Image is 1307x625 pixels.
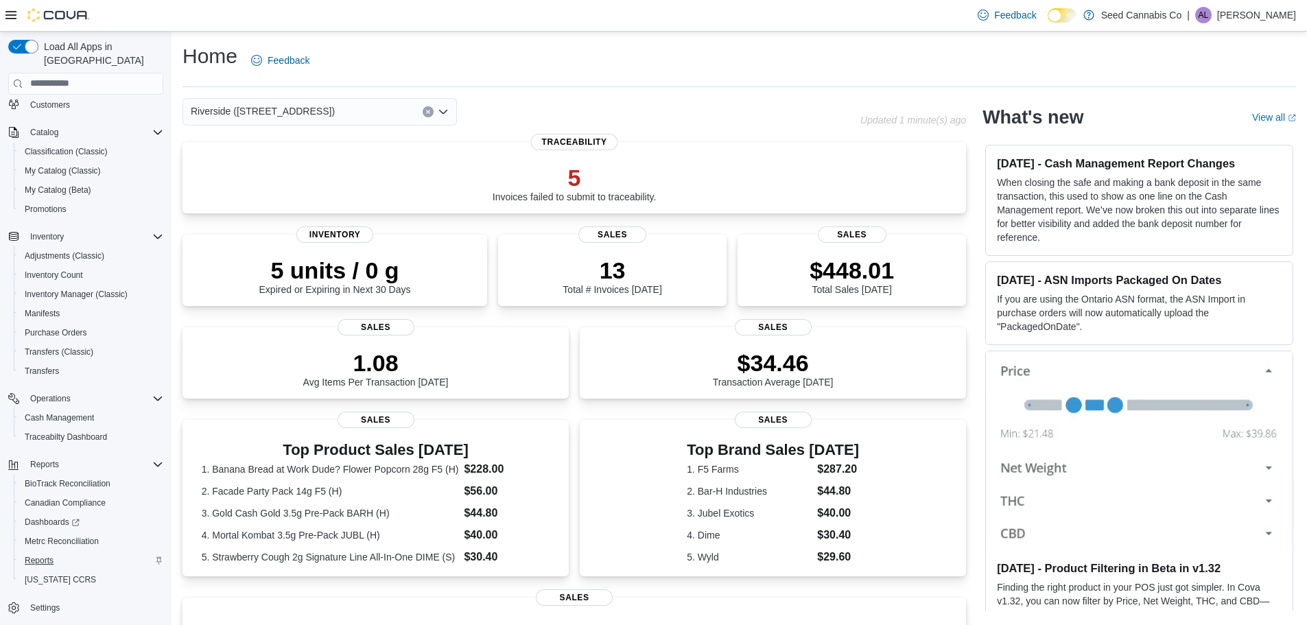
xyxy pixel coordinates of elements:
span: Sales [578,226,647,243]
h3: Top Product Sales [DATE] [202,442,550,458]
dt: 5. Wyld [687,550,812,564]
dd: $40.00 [817,505,859,521]
div: Total # Invoices [DATE] [563,257,661,295]
dt: 3. Gold Cash Gold 3.5g Pre-Pack BARH (H) [202,506,459,520]
button: Purchase Orders [14,323,169,342]
span: Riverside ([STREET_ADDRESS]) [191,103,335,119]
button: Customers [3,95,169,115]
a: Customers [25,97,75,113]
span: BioTrack Reconciliation [25,478,110,489]
span: Sales [338,319,414,335]
div: Transaction Average [DATE] [713,349,834,388]
dt: 1. F5 Farms [687,462,812,476]
span: Adjustments (Classic) [25,250,104,261]
dd: $44.80 [817,483,859,499]
a: Purchase Orders [19,325,93,341]
a: Transfers [19,363,64,379]
svg: External link [1288,114,1296,122]
span: [US_STATE] CCRS [25,574,96,585]
p: Updated 1 minute(s) ago [860,115,966,126]
p: [PERSON_NAME] [1217,7,1296,23]
span: My Catalog (Beta) [25,185,91,196]
span: Inventory [296,226,373,243]
a: Traceabilty Dashboard [19,429,113,445]
span: Load All Apps in [GEOGRAPHIC_DATA] [38,40,163,67]
p: | [1187,7,1190,23]
h3: [DATE] - ASN Imports Packaged On Dates [997,273,1282,287]
img: Cova [27,8,89,22]
span: Inventory [25,228,163,245]
span: Reports [30,459,59,470]
a: Canadian Compliance [19,495,111,511]
button: Canadian Compliance [14,493,169,512]
span: Traceability [531,134,618,150]
p: 5 units / 0 g [259,257,411,284]
a: Promotions [19,201,72,217]
button: My Catalog (Classic) [14,161,169,180]
span: Inventory [30,231,64,242]
button: Transfers [14,362,169,381]
a: Reports [19,552,59,569]
span: Traceabilty Dashboard [25,432,107,443]
a: [US_STATE] CCRS [19,571,102,588]
dd: $30.40 [817,527,859,543]
span: Reports [19,552,163,569]
dd: $40.00 [464,527,550,543]
button: Reports [14,551,169,570]
span: Reports [25,456,163,473]
button: Manifests [14,304,169,323]
button: Inventory [25,228,69,245]
span: Metrc Reconciliation [19,533,163,550]
span: Purchase Orders [25,327,87,338]
button: Reports [25,456,64,473]
span: Settings [30,602,60,613]
span: Reports [25,555,54,566]
a: View allExternal link [1252,112,1296,123]
span: Settings [25,599,163,616]
dt: 1. Banana Bread at Work Dude? Flower Popcorn 28g F5 (H) [202,462,459,476]
button: Settings [3,598,169,617]
span: Inventory Manager (Classic) [25,289,128,300]
a: Manifests [19,305,65,322]
div: Avg Items Per Transaction [DATE] [303,349,449,388]
button: Promotions [14,200,169,219]
h1: Home [182,43,237,70]
button: Classification (Classic) [14,142,169,161]
a: Adjustments (Classic) [19,248,110,264]
span: Promotions [25,204,67,215]
span: Classification (Classic) [25,146,108,157]
span: Sales [735,412,812,428]
span: Canadian Compliance [25,497,106,508]
input: Dark Mode [1048,8,1076,23]
p: Seed Cannabis Co [1101,7,1182,23]
dt: 4. Dime [687,528,812,542]
button: Operations [3,389,169,408]
span: Customers [25,96,163,113]
a: Classification (Classic) [19,143,113,160]
h3: [DATE] - Cash Management Report Changes [997,156,1282,170]
h3: Top Brand Sales [DATE] [687,442,859,458]
h3: [DATE] - Product Filtering in Beta in v1.32 [997,561,1282,575]
a: My Catalog (Classic) [19,163,106,179]
span: Traceabilty Dashboard [19,429,163,445]
dd: $30.40 [464,549,550,565]
span: Sales [338,412,414,428]
button: Catalog [25,124,64,141]
button: Reports [3,455,169,474]
dd: $287.20 [817,461,859,477]
span: AL [1199,7,1209,23]
span: Sales [735,319,812,335]
button: Inventory Manager (Classic) [14,285,169,304]
button: Adjustments (Classic) [14,246,169,266]
span: Canadian Compliance [19,495,163,511]
span: BioTrack Reconciliation [19,475,163,492]
button: [US_STATE] CCRS [14,570,169,589]
span: Adjustments (Classic) [19,248,163,264]
dd: $44.80 [464,505,550,521]
button: Inventory [3,227,169,246]
dt: 3. Jubel Exotics [687,506,812,520]
a: Feedback [246,47,315,74]
button: Catalog [3,123,169,142]
button: Inventory Count [14,266,169,285]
